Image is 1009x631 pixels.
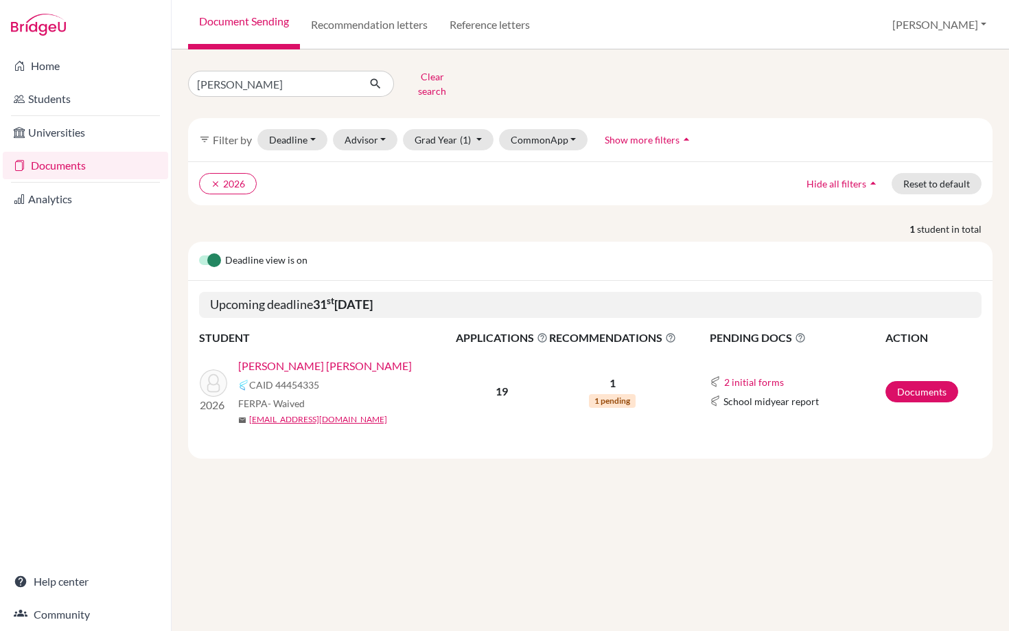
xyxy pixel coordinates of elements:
img: Common App logo [238,380,249,391]
a: [PERSON_NAME] [PERSON_NAME] [238,358,412,374]
th: ACTION [885,329,982,347]
a: Analytics [3,185,168,213]
span: mail [238,416,246,424]
button: Grad Year(1) [403,129,494,150]
span: Hide all filters [807,178,866,190]
i: clear [211,179,220,189]
b: 19 [496,385,508,398]
span: RECOMMENDATIONS [549,330,676,346]
span: Deadline view is on [225,253,308,269]
p: 2026 [200,397,227,413]
button: 2 initial forms [723,374,785,390]
a: Home [3,52,168,80]
a: Universities [3,119,168,146]
i: arrow_drop_up [866,176,880,190]
img: Taboada Cuadra, Paulina [200,369,227,397]
button: Deadline [257,129,327,150]
button: Clear search [394,66,470,102]
a: [EMAIL_ADDRESS][DOMAIN_NAME] [249,413,387,426]
h5: Upcoming deadline [199,292,982,318]
button: Show more filtersarrow_drop_up [593,129,705,150]
span: APPLICATIONS [456,330,548,346]
span: 1 pending [589,394,636,408]
a: Help center [3,568,168,595]
span: (1) [460,134,471,146]
th: STUDENT [199,329,455,347]
img: Common App logo [710,376,721,387]
strong: 1 [909,222,917,236]
span: CAID 44454335 [249,378,319,392]
a: Students [3,85,168,113]
span: School midyear report [723,394,819,409]
a: Documents [3,152,168,179]
img: Common App logo [710,395,721,406]
span: PENDING DOCS [710,330,885,346]
button: Advisor [333,129,398,150]
span: Show more filters [605,134,680,146]
p: 1 [549,375,676,391]
sup: st [327,295,334,306]
span: student in total [917,222,993,236]
a: Community [3,601,168,628]
button: CommonApp [499,129,588,150]
i: filter_list [199,134,210,145]
b: 31 [DATE] [313,297,373,312]
span: - Waived [268,398,305,409]
span: Filter by [213,133,252,146]
a: Documents [885,381,958,402]
i: arrow_drop_up [680,133,693,146]
button: Hide all filtersarrow_drop_up [795,173,892,194]
button: clear2026 [199,173,257,194]
img: Bridge-U [11,14,66,36]
input: Find student by name... [188,71,358,97]
button: Reset to default [892,173,982,194]
button: [PERSON_NAME] [886,12,993,38]
span: FERPA [238,396,305,411]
